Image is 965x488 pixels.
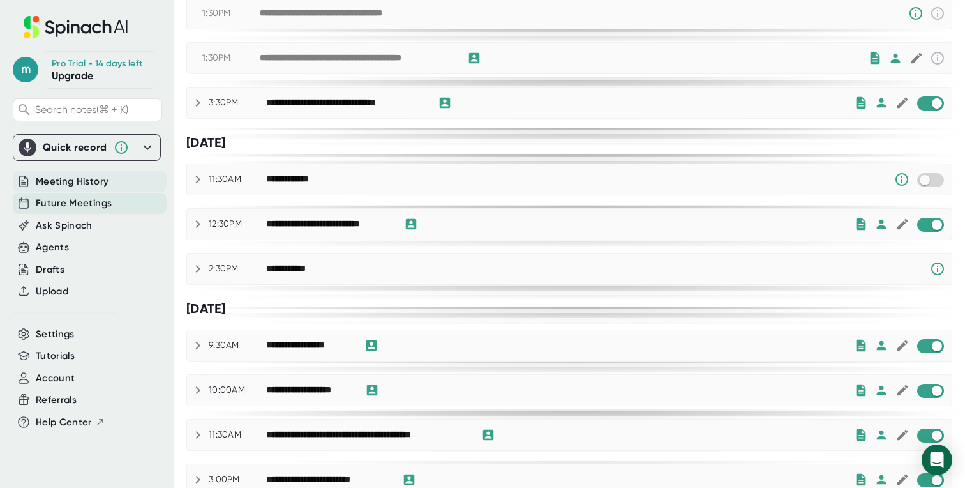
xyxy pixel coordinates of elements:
[209,474,266,485] div: 3:00PM
[209,385,266,396] div: 10:00AM
[209,340,266,351] div: 9:30AM
[52,70,93,82] a: Upgrade
[36,284,68,299] button: Upload
[186,301,952,317] div: [DATE]
[930,6,945,21] svg: This event has already passed
[36,240,69,255] button: Agents
[209,429,266,441] div: 11:30AM
[930,261,945,277] svg: Spinach requires a video conference link.
[43,141,107,154] div: Quick record
[36,393,77,408] button: Referrals
[36,263,64,277] button: Drafts
[13,57,38,82] span: m
[36,349,75,363] button: Tutorials
[36,415,105,430] button: Help Center
[202,8,260,19] div: 1:30PM
[209,263,266,275] div: 2:30PM
[36,196,112,211] button: Future Meetings
[922,445,952,475] div: Open Intercom Messenger
[186,135,952,151] div: [DATE]
[894,172,909,187] svg: Someone has manually disabled Spinach from this meeting.
[35,103,128,116] span: Search notes (⌘ + K)
[209,218,266,230] div: 12:30PM
[202,52,260,64] div: 1:30PM
[908,6,924,21] svg: Someone has manually disabled Spinach from this meeting.
[209,174,266,185] div: 11:30AM
[209,97,266,109] div: 3:30PM
[36,327,75,342] button: Settings
[930,50,945,66] svg: This event has already passed
[52,58,142,70] div: Pro Trial - 14 days left
[19,135,155,160] div: Quick record
[36,371,75,386] button: Account
[36,415,92,430] span: Help Center
[36,218,93,233] button: Ask Spinach
[36,174,108,189] button: Meeting History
